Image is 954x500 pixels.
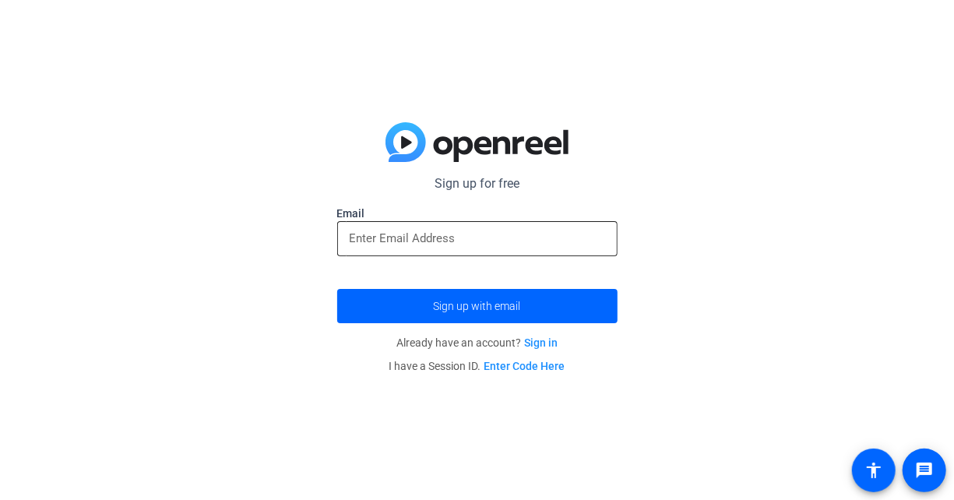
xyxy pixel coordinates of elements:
a: Sign in [524,336,558,349]
label: Email [337,206,618,221]
span: Already have an account? [396,336,558,349]
mat-icon: message [915,461,934,480]
img: blue-gradient.svg [385,122,569,163]
input: Enter Email Address [350,229,605,248]
span: I have a Session ID. [389,360,565,372]
a: Enter Code Here [484,360,565,372]
button: Sign up with email [337,289,618,323]
mat-icon: accessibility [864,461,883,480]
p: Sign up for free [337,174,618,193]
